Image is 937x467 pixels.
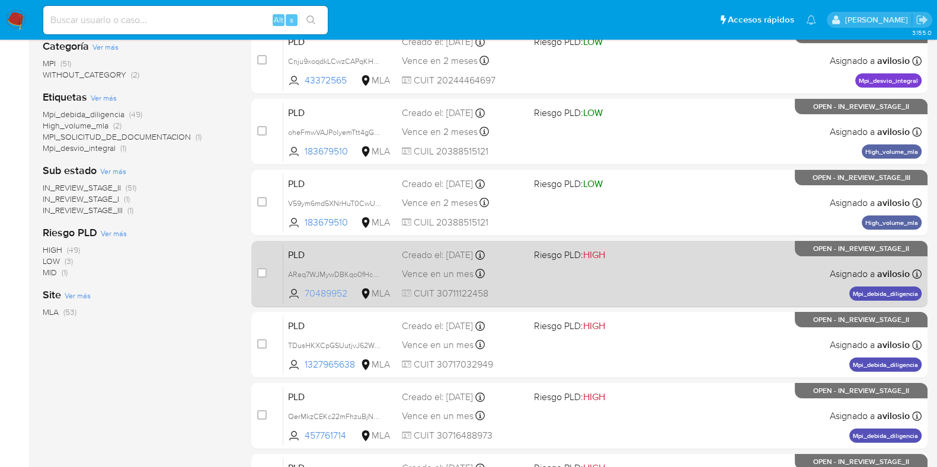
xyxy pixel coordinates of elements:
p: andres.vilosio@mercadolibre.com [845,14,912,25]
button: search-icon [299,12,323,28]
span: s [290,14,293,25]
span: Alt [274,14,283,25]
span: Accesos rápidos [728,14,794,26]
a: Salir [916,14,928,26]
span: 3.155.0 [912,28,931,37]
input: Buscar usuario o caso... [43,12,328,28]
a: Notificaciones [806,15,816,25]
